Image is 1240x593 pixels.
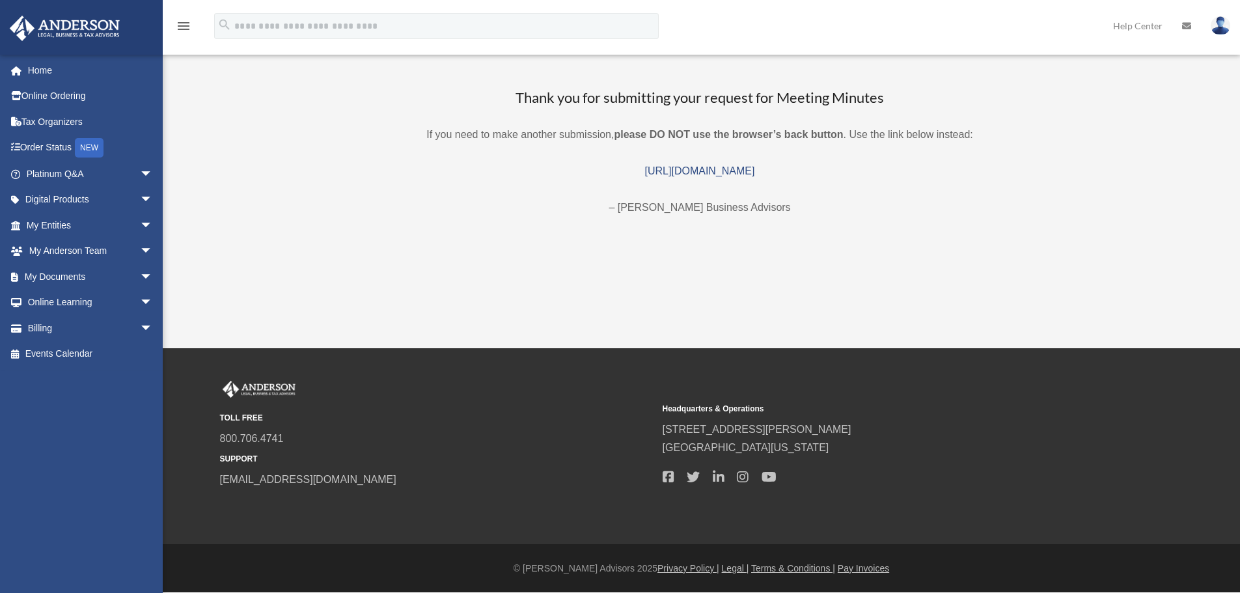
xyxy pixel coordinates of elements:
a: My Anderson Teamarrow_drop_down [9,238,172,264]
span: arrow_drop_down [140,238,166,265]
h3: Thank you for submitting your request for Meeting Minutes [214,88,1187,108]
p: – [PERSON_NAME] Business Advisors [214,199,1187,217]
img: Anderson Advisors Platinum Portal [6,16,124,41]
a: Online Learningarrow_drop_down [9,290,172,316]
a: 800.706.4741 [220,433,284,444]
i: menu [176,18,191,34]
a: [STREET_ADDRESS][PERSON_NAME] [663,424,851,435]
div: © [PERSON_NAME] Advisors 2025 [163,560,1240,577]
small: SUPPORT [220,452,654,466]
a: Order StatusNEW [9,135,172,161]
a: Online Ordering [9,83,172,109]
div: NEW [75,138,103,158]
a: Platinum Q&Aarrow_drop_down [9,161,172,187]
span: arrow_drop_down [140,264,166,290]
a: [EMAIL_ADDRESS][DOMAIN_NAME] [220,474,396,485]
a: Home [9,57,172,83]
i: search [217,18,232,32]
small: TOLL FREE [220,411,654,425]
span: arrow_drop_down [140,290,166,316]
a: menu [176,23,191,34]
a: Digital Productsarrow_drop_down [9,187,172,213]
a: Tax Organizers [9,109,172,135]
span: arrow_drop_down [140,187,166,214]
a: [GEOGRAPHIC_DATA][US_STATE] [663,442,829,453]
span: arrow_drop_down [140,212,166,239]
a: [URL][DOMAIN_NAME] [645,165,755,176]
img: Anderson Advisors Platinum Portal [220,381,298,398]
small: Headquarters & Operations [663,402,1096,416]
a: Billingarrow_drop_down [9,315,172,341]
a: Legal | [722,563,749,573]
a: My Documentsarrow_drop_down [9,264,172,290]
span: arrow_drop_down [140,315,166,342]
b: please DO NOT use the browser’s back button [614,129,843,140]
a: Events Calendar [9,341,172,367]
a: Terms & Conditions | [751,563,835,573]
a: Privacy Policy | [657,563,719,573]
a: Pay Invoices [838,563,889,573]
span: arrow_drop_down [140,161,166,187]
img: User Pic [1211,16,1230,35]
a: My Entitiesarrow_drop_down [9,212,172,238]
p: If you need to make another submission, . Use the link below instead: [214,126,1187,144]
